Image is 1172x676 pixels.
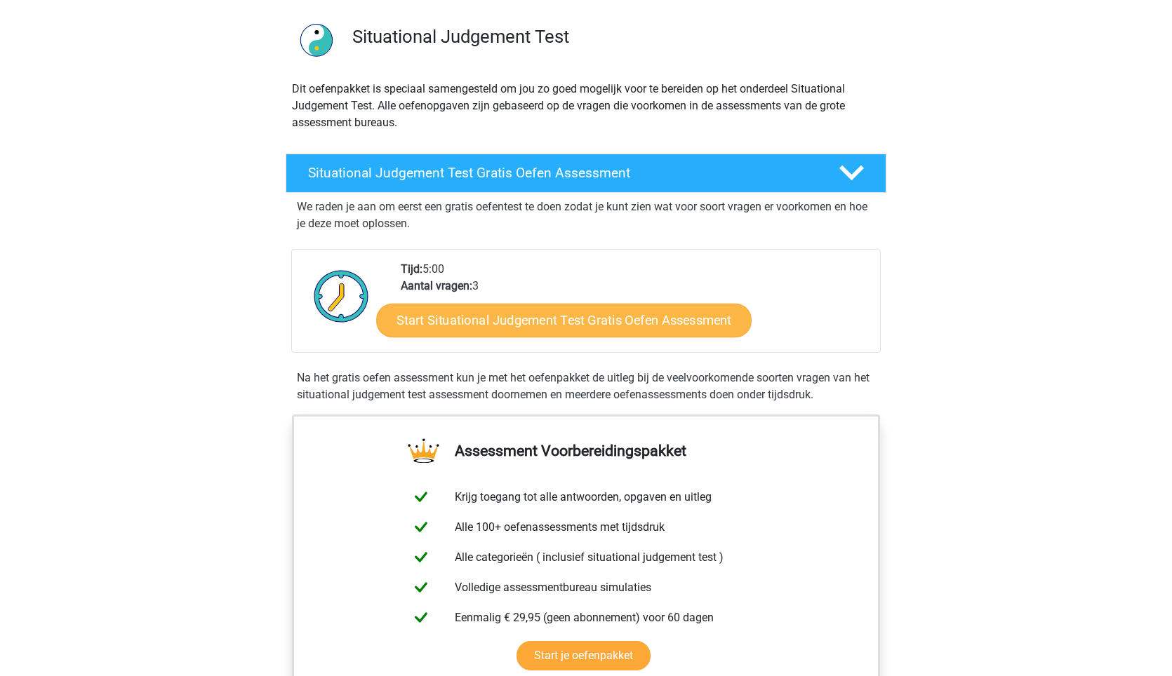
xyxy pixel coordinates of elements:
[376,304,752,337] a: Start Situational Judgement Test Gratis Oefen Assessment
[280,154,892,193] a: Situational Judgement Test Gratis Oefen Assessment
[352,26,875,48] h3: Situational Judgement Test
[308,165,816,181] h4: Situational Judgement Test Gratis Oefen Assessment
[390,261,879,352] div: 5:00 3
[401,262,422,276] b: Tijd:
[291,370,881,403] div: Na het gratis oefen assessment kun je met het oefenpakket de uitleg bij de veelvoorkomende soorte...
[292,81,880,131] p: Dit oefenpakket is speciaal samengesteld om jou zo goed mogelijk voor te bereiden op het onderdee...
[517,641,651,670] a: Start je oefenpakket
[297,198,875,232] p: We raden je aan om eerst een gratis oefentest te doen zodat je kunt zien wat voor soort vragen er...
[286,10,346,69] img: situational judgement test
[306,261,377,331] img: Klok
[401,279,472,292] b: Aantal vragen:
